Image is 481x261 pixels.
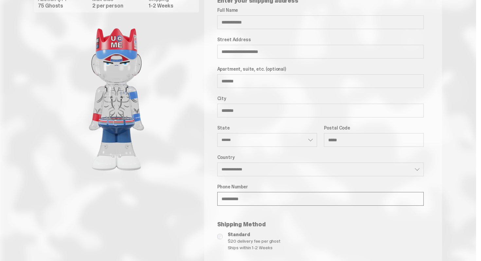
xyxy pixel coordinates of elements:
label: State [217,125,317,130]
span: Standard [228,231,424,238]
dd: 1-2 Weeks [149,3,195,9]
dd: 75 Ghosts [38,3,89,9]
label: Country [217,155,424,160]
img: product image [51,18,182,181]
label: Street Address [217,37,424,42]
dd: 2 per person [92,3,145,9]
label: City [217,96,424,101]
label: Postal Code [324,125,424,130]
label: Apartment, suite, etc. (optional) [217,66,424,72]
span: $20 delivery fee per ghost [228,238,424,244]
span: Ships within 1-2 Weeks [228,244,424,251]
label: Phone Number [217,184,424,189]
p: Shipping Method [217,221,424,227]
label: Full Name [217,8,424,13]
